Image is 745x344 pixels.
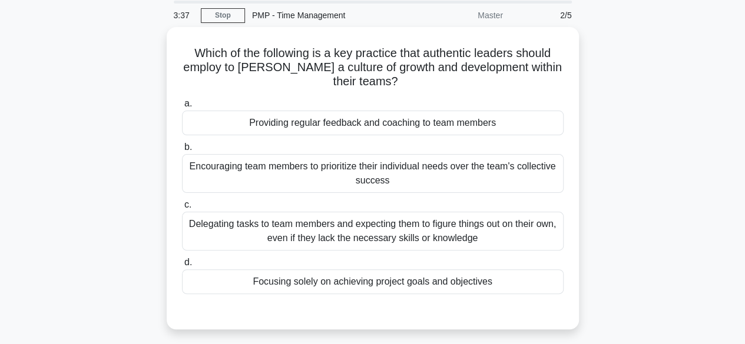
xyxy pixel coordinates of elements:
[510,4,579,27] div: 2/5
[407,4,510,27] div: Master
[182,154,564,193] div: Encouraging team members to prioritize their individual needs over the team's collective success
[184,142,192,152] span: b.
[181,46,565,89] h5: Which of the following is a key practice that authentic leaders should employ to [PERSON_NAME] a ...
[184,199,191,209] span: c.
[184,98,192,108] span: a.
[201,8,245,23] a: Stop
[182,212,564,251] div: Delegating tasks to team members and expecting them to figure things out on their own, even if th...
[245,4,407,27] div: PMP - Time Management
[182,111,564,135] div: Providing regular feedback and coaching to team members
[184,257,192,267] span: d.
[167,4,201,27] div: 3:37
[182,269,564,294] div: Focusing solely on achieving project goals and objectives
